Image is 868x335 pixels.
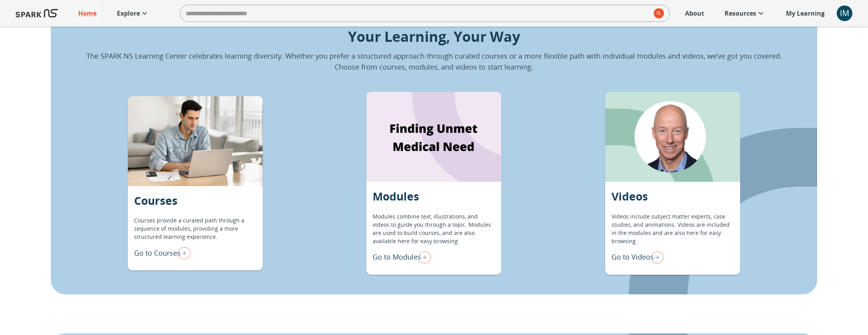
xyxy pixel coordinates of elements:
[605,92,740,182] div: Videos
[837,5,852,21] button: account of current user
[373,252,421,262] p: Go to Modules
[373,212,495,245] p: Modules combine text, illustrations, and videos to guide you through a topic. Modules are used to...
[74,5,100,22] a: Home
[782,5,829,22] a: My Learning
[786,9,825,18] p: My Learning
[612,252,654,262] p: Go to Videos
[837,5,852,21] div: IM
[721,5,769,22] a: Resources
[76,26,792,47] p: Your Learning, Your Way
[128,96,263,186] div: Courses
[612,212,734,245] p: Videos include subject matter experts, case studies, and animations. Videos are included in the m...
[113,5,153,22] a: Explore
[373,188,419,204] p: Modules
[16,4,58,23] img: Logo of SPARK at Stanford
[651,5,664,21] button: search
[175,245,190,261] img: right arrow
[76,50,792,72] p: The SPARK NS Learning Center celebrates learning diversity. Whether you prefer a structured appro...
[373,249,431,265] div: Go to Modules
[415,249,431,265] img: right arrow
[612,249,664,265] div: Go to Videos
[648,249,664,265] img: right arrow
[612,188,648,204] p: Videos
[117,9,140,18] p: Explore
[681,5,708,22] a: About
[134,245,190,261] div: Go to Courses
[725,9,756,18] p: Resources
[134,248,181,258] p: Go to Courses
[685,9,704,18] p: About
[78,9,97,18] p: Home
[366,92,501,182] div: Modules
[134,192,178,209] p: Courses
[134,216,256,241] p: Courses provide a curated path through a sequence of modules, providing a more structured learnin...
